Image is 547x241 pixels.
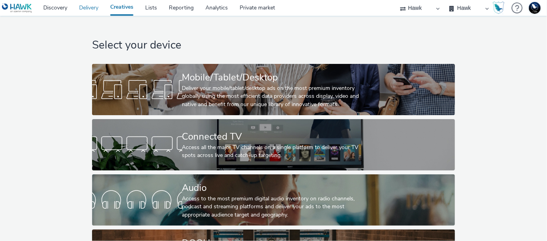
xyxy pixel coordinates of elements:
div: Access all the major TV channels on a single platform to deliver your TV spots across live and ca... [182,144,362,160]
a: Connected TVAccess all the major TV channels on a single platform to deliver your TV spots across... [92,119,455,170]
div: Access to the most premium digital audio inventory on radio channels, podcast and streaming platf... [182,195,362,219]
a: Hawk Academy [493,2,508,14]
div: Connected TV [182,130,362,144]
div: Audio [182,181,362,195]
img: Support Hawk [529,2,541,14]
div: Deliver your mobile/tablet/desktop ads on the most premium inventory globally using the most effi... [182,84,362,108]
img: undefined Logo [2,3,32,13]
h1: Select your device [92,38,455,53]
a: AudioAccess to the most premium digital audio inventory on radio channels, podcast and streaming ... [92,174,455,226]
a: Mobile/Tablet/DesktopDeliver your mobile/tablet/desktop ads on the most premium inventory globall... [92,64,455,115]
img: Hawk Academy [493,2,504,14]
div: Mobile/Tablet/Desktop [182,71,362,84]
